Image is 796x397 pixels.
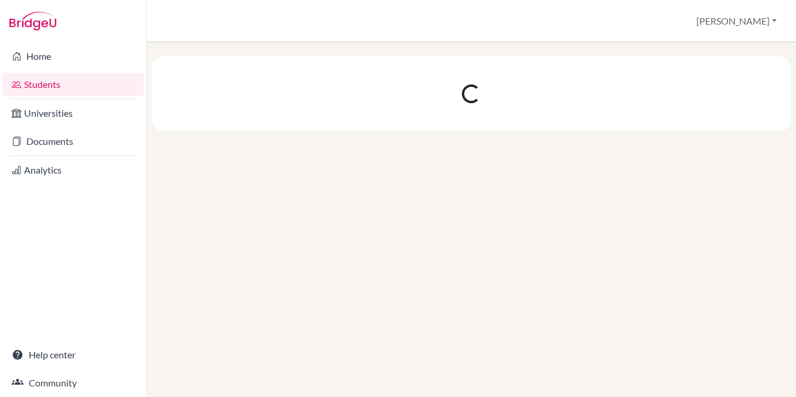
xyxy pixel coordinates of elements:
a: Home [2,45,144,68]
a: Help center [2,343,144,367]
a: Universities [2,101,144,125]
a: Community [2,371,144,395]
a: Documents [2,130,144,153]
button: [PERSON_NAME] [691,10,782,32]
a: Analytics [2,158,144,182]
img: Bridge-U [9,12,56,30]
a: Students [2,73,144,96]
